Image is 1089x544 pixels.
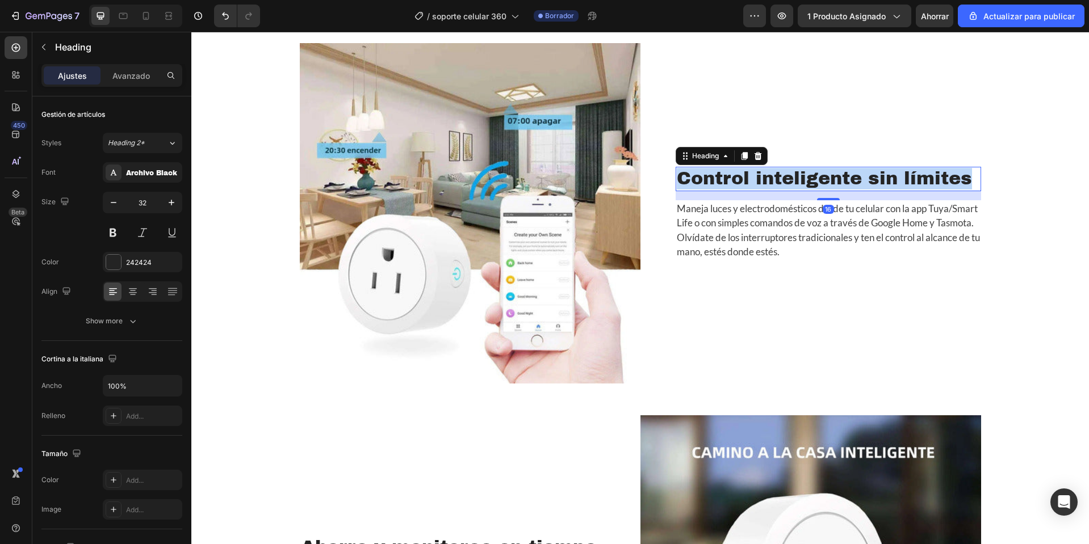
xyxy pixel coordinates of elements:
font: Ancho [41,381,62,390]
font: Ahorrar [921,11,949,21]
p: Maneja luces y electrodomésticos desde tu celular con la app Tuya/Smart Life o con simples comand... [485,170,789,227]
p: Heading [55,40,178,54]
div: Font [41,167,56,178]
font: Gestión de artículos [41,110,105,119]
div: Abrir Intercom Messenger [1050,488,1078,516]
div: Color [41,257,59,267]
div: 16 [631,173,643,182]
button: 7 [5,5,85,27]
p: Control inteligente sin límites [485,136,789,158]
div: Styles [41,138,61,148]
font: / [427,11,430,21]
button: Show more [41,311,182,331]
div: Align [41,284,73,300]
div: Add... [126,505,179,515]
font: Actualizar para publicar [983,11,1075,21]
button: Heading 2* [103,133,182,153]
button: Ahorrar [916,5,953,27]
div: Image [41,504,61,515]
font: 450 [13,121,25,129]
div: Size [41,195,72,210]
h2: Rich Text Editor. Editing area: main [484,135,790,159]
iframe: Área de diseño [191,32,1089,544]
font: Avanzado [112,71,150,81]
div: Archivo Black [126,168,179,178]
font: Ajustes [58,71,87,81]
font: Beta [11,208,24,216]
span: Heading 2* [108,138,145,148]
div: Color [41,475,59,485]
div: Deshacer/Rehacer [214,5,260,27]
font: 1 producto asignado [807,11,886,21]
button: Actualizar para publicar [958,5,1084,27]
button: 1 producto asignado [798,5,911,27]
div: Add... [126,475,179,486]
input: Auto [103,376,182,396]
font: Cortina a la italiana [41,355,103,363]
div: Show more [86,315,139,327]
div: Heading [499,119,530,129]
font: Relleno [41,411,65,420]
font: soporte celular 360 [432,11,506,21]
div: Add... [126,411,179,421]
font: Tamaño [41,449,68,458]
font: 7 [74,10,79,22]
font: Borrador [545,11,574,20]
div: 242424 [126,258,179,268]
